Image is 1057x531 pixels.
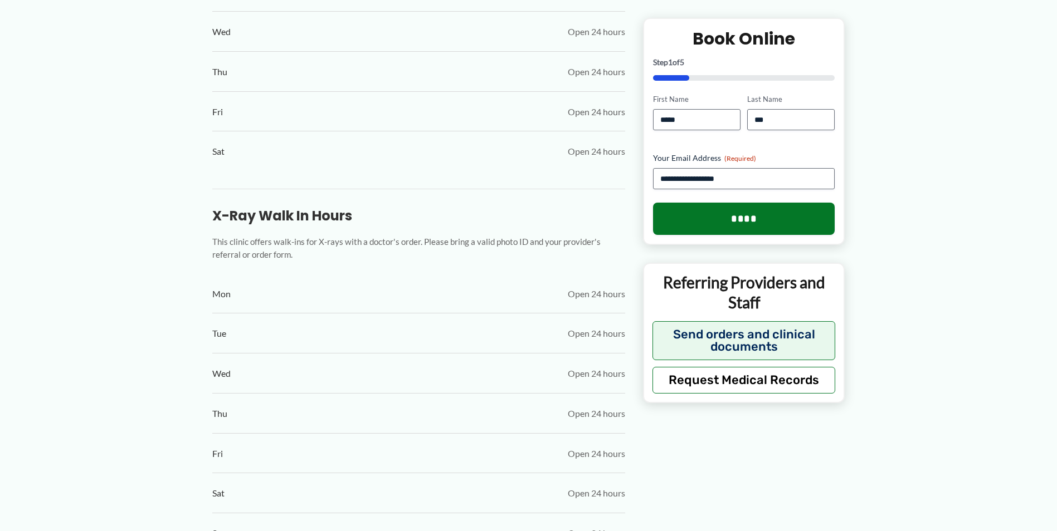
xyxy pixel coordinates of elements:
[653,28,835,50] h2: Book Online
[212,286,231,302] span: Mon
[653,153,835,164] label: Your Email Address
[212,143,225,160] span: Sat
[568,23,625,40] span: Open 24 hours
[212,104,223,120] span: Fri
[212,365,231,382] span: Wed
[568,104,625,120] span: Open 24 hours
[668,57,673,67] span: 1
[652,272,836,313] p: Referring Providers and Staff
[212,235,625,261] p: This clinic offers walk-ins for X-rays with a doctor's order. Please bring a valid photo ID and y...
[653,94,741,105] label: First Name
[724,154,756,163] span: (Required)
[212,445,223,462] span: Fri
[568,485,625,501] span: Open 24 hours
[568,286,625,302] span: Open 24 hours
[568,63,625,80] span: Open 24 hours
[568,365,625,382] span: Open 24 hours
[653,58,835,66] p: Step of
[568,325,625,342] span: Open 24 hours
[747,94,835,105] label: Last Name
[568,143,625,160] span: Open 24 hours
[680,57,684,67] span: 5
[212,23,231,40] span: Wed
[568,445,625,462] span: Open 24 hours
[212,325,226,342] span: Tue
[568,405,625,422] span: Open 24 hours
[212,207,625,224] h3: X-Ray Walk In Hours
[212,485,225,501] span: Sat
[212,63,227,80] span: Thu
[652,321,836,360] button: Send orders and clinical documents
[652,366,836,393] button: Request Medical Records
[212,405,227,422] span: Thu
